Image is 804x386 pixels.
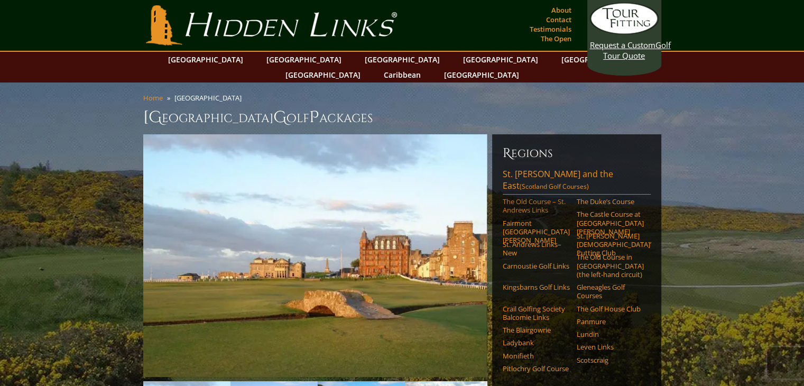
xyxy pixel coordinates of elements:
[503,364,570,373] a: Pitlochry Golf Course
[577,317,644,326] a: Panmure
[577,330,644,338] a: Lundin
[577,343,644,351] a: Leven Links
[503,283,570,291] a: Kingsbarns Golf Links
[143,93,163,103] a: Home
[503,197,570,215] a: The Old Course – St. Andrews Links
[577,253,644,279] a: The Old Course in [GEOGRAPHIC_DATA] (the left-hand circuit)
[520,182,589,191] span: (Scotland Golf Courses)
[556,52,642,67] a: [GEOGRAPHIC_DATA]
[273,107,287,128] span: G
[378,67,426,82] a: Caribbean
[577,356,644,364] a: Scotscraig
[549,3,574,17] a: About
[543,12,574,27] a: Contact
[503,326,570,334] a: The Blairgowrie
[280,67,366,82] a: [GEOGRAPHIC_DATA]
[503,168,651,195] a: St. [PERSON_NAME] and the East(Scotland Golf Courses)
[577,305,644,313] a: The Golf House Club
[503,219,570,245] a: Fairmont [GEOGRAPHIC_DATA][PERSON_NAME]
[590,3,659,61] a: Request a CustomGolf Tour Quote
[458,52,543,67] a: [GEOGRAPHIC_DATA]
[503,305,570,322] a: Crail Golfing Society Balcomie Links
[143,107,661,128] h1: [GEOGRAPHIC_DATA] olf ackages
[309,107,319,128] span: P
[503,338,570,347] a: Ladybank
[503,145,651,162] h6: Regions
[163,52,248,67] a: [GEOGRAPHIC_DATA]
[527,22,574,36] a: Testimonials
[590,40,655,50] span: Request a Custom
[174,93,246,103] li: [GEOGRAPHIC_DATA]
[503,352,570,360] a: Monifieth
[261,52,347,67] a: [GEOGRAPHIC_DATA]
[577,283,644,300] a: Gleneagles Golf Courses
[503,240,570,258] a: St. Andrews Links–New
[359,52,445,67] a: [GEOGRAPHIC_DATA]
[503,262,570,270] a: Carnoustie Golf Links
[439,67,524,82] a: [GEOGRAPHIC_DATA]
[577,210,644,236] a: The Castle Course at [GEOGRAPHIC_DATA][PERSON_NAME]
[538,31,574,46] a: The Open
[577,232,644,258] a: St. [PERSON_NAME] [DEMOGRAPHIC_DATA]’ Putting Club
[577,197,644,206] a: The Duke’s Course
